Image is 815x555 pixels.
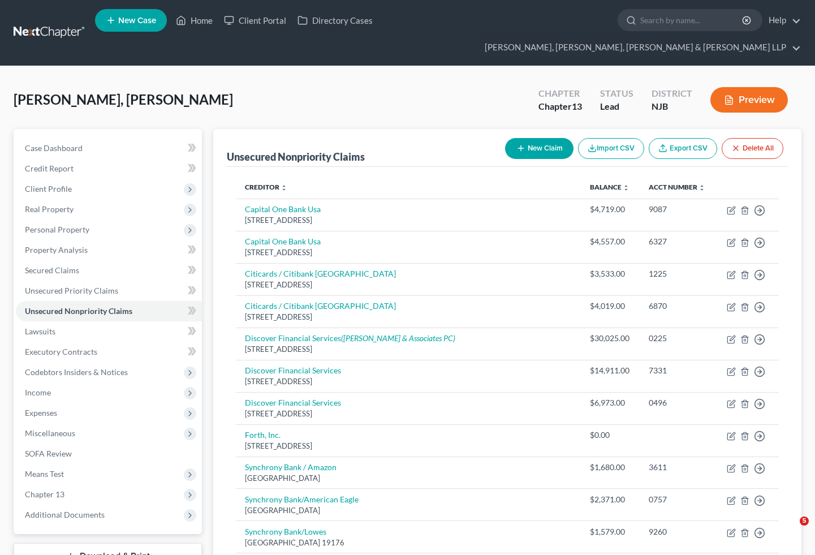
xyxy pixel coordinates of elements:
[590,462,631,473] div: $1,680.00
[590,526,631,537] div: $1,579.00
[649,526,707,537] div: 9260
[245,312,571,322] div: [STREET_ADDRESS]
[245,473,571,484] div: [GEOGRAPHIC_DATA]
[245,344,571,355] div: [STREET_ADDRESS]
[649,204,707,215] div: 9087
[218,10,292,31] a: Client Portal
[245,398,341,407] a: Discover Financial Services
[800,517,809,526] span: 5
[16,240,202,260] a: Property Analysis
[649,365,707,376] div: 7331
[170,10,218,31] a: Home
[652,87,692,100] div: District
[649,236,707,247] div: 6327
[16,138,202,158] a: Case Dashboard
[590,268,631,279] div: $3,533.00
[245,408,571,419] div: [STREET_ADDRESS]
[25,306,132,316] span: Unsecured Nonpriority Claims
[649,300,707,312] div: 6870
[245,376,571,387] div: [STREET_ADDRESS]
[590,236,631,247] div: $4,557.00
[25,469,64,479] span: Means Test
[640,10,744,31] input: Search by name...
[245,183,287,191] a: Creditor unfold_more
[245,333,455,343] a: Discover Financial Services([PERSON_NAME] & Associates PC)
[16,444,202,464] a: SOFA Review
[16,301,202,321] a: Unsecured Nonpriority Claims
[245,215,571,226] div: [STREET_ADDRESS]
[25,265,79,275] span: Secured Claims
[572,101,582,111] span: 13
[245,301,396,311] a: Citicards / Citibank [GEOGRAPHIC_DATA]
[25,510,105,519] span: Additional Documents
[245,204,321,214] a: Capital One Bank Usa
[25,449,72,458] span: SOFA Review
[118,16,156,25] span: New Case
[649,333,707,344] div: 0225
[763,10,801,31] a: Help
[25,408,57,418] span: Expenses
[16,281,202,301] a: Unsecured Priority Claims
[538,100,582,113] div: Chapter
[245,430,281,440] a: Forth, Inc.
[578,138,644,159] button: Import CSV
[25,143,83,153] span: Case Dashboard
[245,279,571,290] div: [STREET_ADDRESS]
[16,158,202,179] a: Credit Report
[710,87,788,113] button: Preview
[25,326,55,336] span: Lawsuits
[227,150,365,164] div: Unsecured Nonpriority Claims
[16,321,202,342] a: Lawsuits
[623,184,629,191] i: unfold_more
[590,365,631,376] div: $14,911.00
[14,91,233,107] span: [PERSON_NAME], [PERSON_NAME]
[590,429,631,441] div: $0.00
[25,245,88,255] span: Property Analysis
[25,388,51,397] span: Income
[25,204,74,214] span: Real Property
[245,494,359,504] a: Synchrony Bank/American Eagle
[777,517,804,544] iframe: Intercom live chat
[649,183,705,191] a: Acct Number unfold_more
[590,333,631,344] div: $30,025.00
[25,184,72,193] span: Client Profile
[16,260,202,281] a: Secured Claims
[341,333,455,343] i: ([PERSON_NAME] & Associates PC)
[25,367,128,377] span: Codebtors Insiders & Notices
[245,527,326,536] a: Synchrony Bank/Lowes
[25,489,64,499] span: Chapter 13
[590,397,631,408] div: $6,973.00
[538,87,582,100] div: Chapter
[245,462,337,472] a: Synchrony Bank / Amazon
[505,138,573,159] button: New Claim
[245,247,571,258] div: [STREET_ADDRESS]
[649,494,707,505] div: 0757
[245,236,321,246] a: Capital One Bank Usa
[25,286,118,295] span: Unsecured Priority Claims
[590,494,631,505] div: $2,371.00
[245,505,571,516] div: [GEOGRAPHIC_DATA]
[25,428,75,438] span: Miscellaneous
[292,10,378,31] a: Directory Cases
[649,397,707,408] div: 0496
[25,347,97,356] span: Executory Contracts
[698,184,705,191] i: unfold_more
[25,225,89,234] span: Personal Property
[649,268,707,279] div: 1225
[649,462,707,473] div: 3611
[245,269,396,278] a: Citicards / Citibank [GEOGRAPHIC_DATA]
[600,87,633,100] div: Status
[590,204,631,215] div: $4,719.00
[245,537,571,548] div: [GEOGRAPHIC_DATA] 19176
[16,342,202,362] a: Executory Contracts
[590,183,629,191] a: Balance unfold_more
[649,138,717,159] a: Export CSV
[25,164,74,173] span: Credit Report
[479,37,801,58] a: [PERSON_NAME], [PERSON_NAME], [PERSON_NAME] & [PERSON_NAME] LLP
[600,100,633,113] div: Lead
[245,365,341,375] a: Discover Financial Services
[722,138,783,159] button: Delete All
[590,300,631,312] div: $4,019.00
[281,184,287,191] i: unfold_more
[652,100,692,113] div: NJB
